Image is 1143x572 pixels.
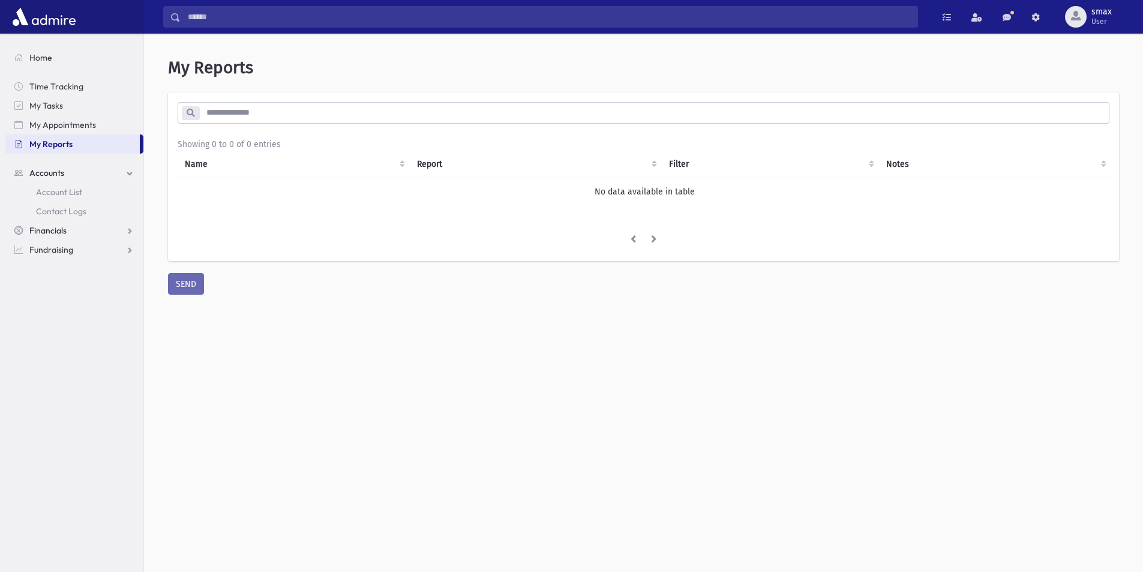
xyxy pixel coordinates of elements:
[178,178,1111,205] td: No data available in table
[29,225,67,236] span: Financials
[5,48,143,67] a: Home
[5,221,143,240] a: Financials
[29,100,63,111] span: My Tasks
[5,202,143,221] a: Contact Logs
[879,151,1111,178] th: Notes : activate to sort column ascending
[178,138,1109,151] div: Showing 0 to 0 of 0 entries
[5,134,140,154] a: My Reports
[1091,17,1112,26] span: User
[29,139,73,149] span: My Reports
[168,58,253,77] span: My Reports
[36,187,82,197] span: Account List
[5,115,143,134] a: My Appointments
[1091,7,1112,17] span: smax
[29,119,96,130] span: My Appointments
[5,96,143,115] a: My Tasks
[29,81,83,92] span: Time Tracking
[29,244,73,255] span: Fundraising
[662,151,879,178] th: Filter : activate to sort column ascending
[29,167,64,178] span: Accounts
[5,240,143,259] a: Fundraising
[5,77,143,96] a: Time Tracking
[36,206,86,217] span: Contact Logs
[410,151,662,178] th: Report: activate to sort column ascending
[5,182,143,202] a: Account List
[168,273,204,295] button: SEND
[181,6,917,28] input: Search
[29,52,52,63] span: Home
[178,151,410,178] th: Name: activate to sort column ascending
[5,163,143,182] a: Accounts
[10,5,79,29] img: AdmirePro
